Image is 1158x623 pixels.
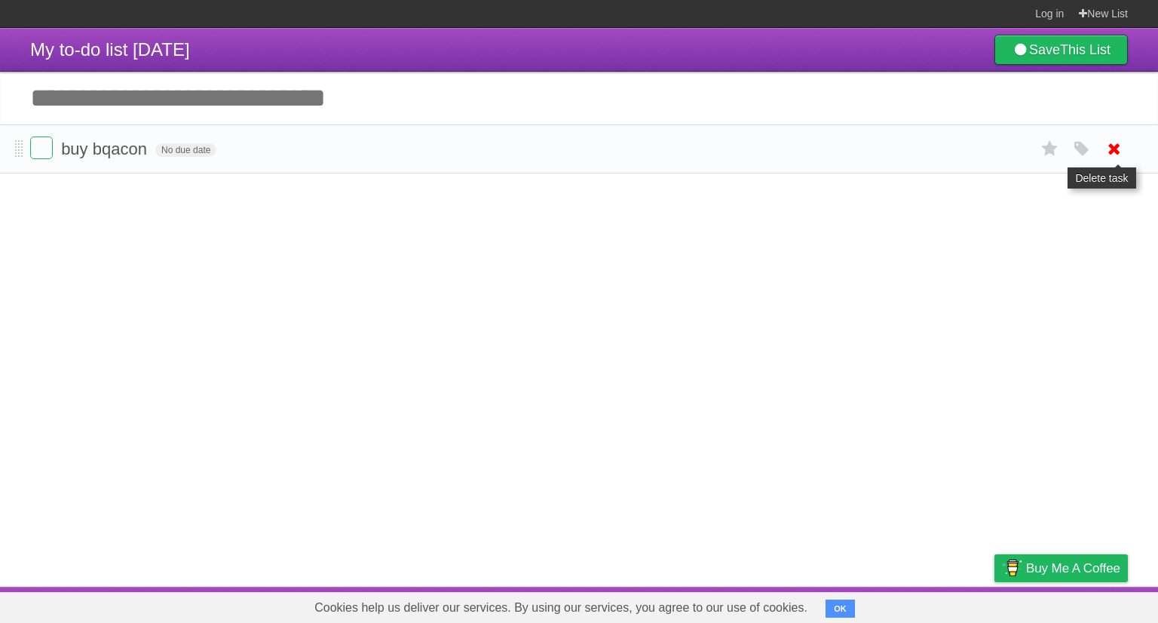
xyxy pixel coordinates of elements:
label: Star task [1036,137,1065,161]
a: Privacy [975,591,1014,619]
span: Buy me a coffee [1026,555,1120,582]
b: This List [1060,42,1111,57]
span: My to-do list [DATE] [30,39,190,60]
span: buy bqacon [61,140,151,158]
button: OK [826,600,855,618]
a: Developers [844,591,905,619]
a: About [794,591,826,619]
img: Buy me a coffee [1002,555,1022,581]
a: SaveThis List [994,35,1128,65]
a: Suggest a feature [1033,591,1128,619]
a: Buy me a coffee [994,554,1128,582]
span: No due date [155,143,216,157]
label: Done [30,137,53,159]
span: Cookies help us deliver our services. By using our services, you agree to our use of cookies. [299,593,823,623]
a: Terms [924,591,957,619]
